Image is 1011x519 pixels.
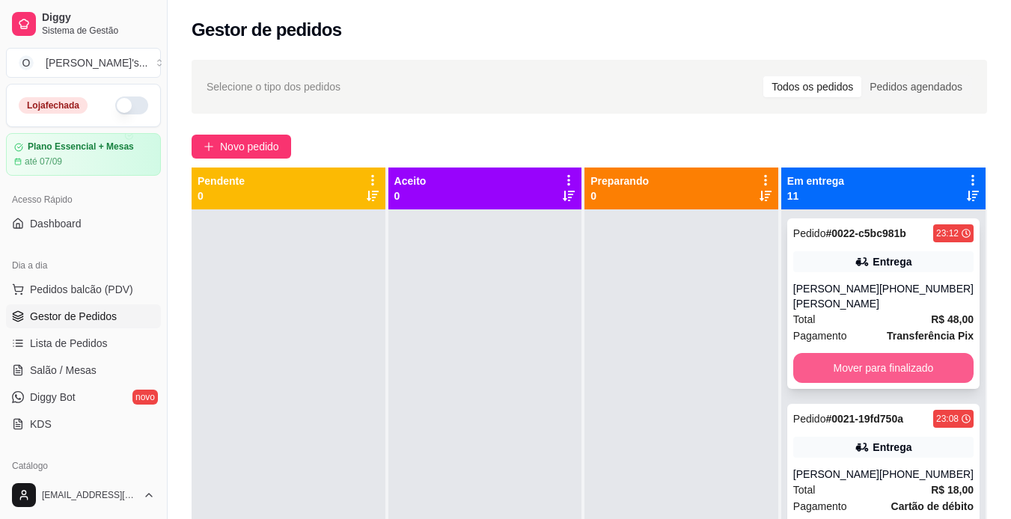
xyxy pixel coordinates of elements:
[394,188,427,203] p: 0
[6,412,161,436] a: KDS
[931,313,974,325] strong: R$ 48,00
[6,6,161,42] a: DiggySistema de Gestão
[793,281,879,311] div: [PERSON_NAME] [PERSON_NAME]
[30,309,117,324] span: Gestor de Pedidos
[6,277,161,301] button: Pedidos balcão (PDV)
[891,500,974,512] strong: Cartão de débito
[30,417,52,432] span: KDS
[787,173,844,188] p: Em entrega
[30,282,133,297] span: Pedidos balcão (PDV)
[825,413,903,425] strong: # 0021-19fd750a
[6,133,161,176] a: Plano Essencial + Mesasaté 07/09
[6,477,161,513] button: [EMAIL_ADDRESS][DOMAIN_NAME]
[936,227,959,239] div: 23:12
[6,331,161,355] a: Lista de Pedidos
[873,440,911,455] div: Entrega
[42,11,155,25] span: Diggy
[220,138,279,155] span: Novo pedido
[590,173,649,188] p: Preparando
[6,48,161,78] button: Select a team
[793,353,974,383] button: Mover para finalizado
[207,79,340,95] span: Selecione o tipo dos pedidos
[793,467,879,482] div: [PERSON_NAME]
[6,254,161,277] div: Dia a dia
[19,97,88,114] div: Loja fechada
[6,385,161,409] a: Diggy Botnovo
[861,76,971,97] div: Pedidos agendados
[793,328,847,344] span: Pagamento
[873,254,911,269] div: Entrega
[25,156,62,168] article: até 07/09
[46,55,147,70] div: [PERSON_NAME]'s ...
[30,390,76,405] span: Diggy Bot
[19,55,34,70] span: O
[6,454,161,478] div: Catálogo
[931,484,974,496] strong: R$ 18,00
[793,311,816,328] span: Total
[6,212,161,236] a: Dashboard
[42,489,137,501] span: [EMAIL_ADDRESS][DOMAIN_NAME]
[793,227,826,239] span: Pedido
[198,173,245,188] p: Pendente
[793,498,847,515] span: Pagamento
[6,304,161,328] a: Gestor de Pedidos
[30,216,82,231] span: Dashboard
[204,141,214,152] span: plus
[198,188,245,203] p: 0
[879,281,974,311] div: [PHONE_NUMBER]
[30,336,108,351] span: Lista de Pedidos
[394,173,427,188] p: Aceito
[763,76,861,97] div: Todos os pedidos
[28,141,134,153] article: Plano Essencial + Mesas
[192,135,291,159] button: Novo pedido
[42,25,155,37] span: Sistema de Gestão
[793,482,816,498] span: Total
[936,413,959,425] div: 23:08
[6,358,161,382] a: Salão / Mesas
[192,18,342,42] h2: Gestor de pedidos
[6,188,161,212] div: Acesso Rápido
[887,330,974,342] strong: Transferência Pix
[590,188,649,203] p: 0
[115,96,148,114] button: Alterar Status
[787,188,844,203] p: 11
[793,413,826,425] span: Pedido
[879,467,974,482] div: [PHONE_NUMBER]
[30,363,97,378] span: Salão / Mesas
[825,227,905,239] strong: # 0022-c5bc981b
